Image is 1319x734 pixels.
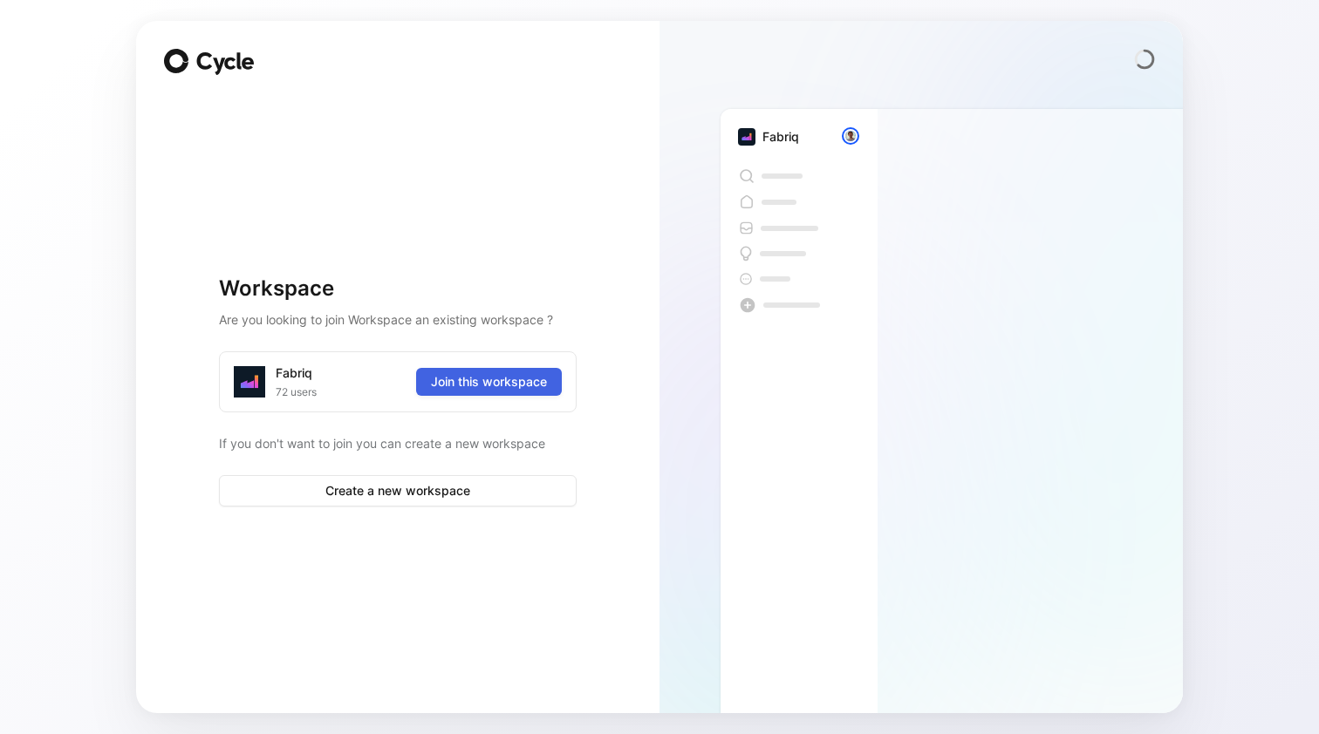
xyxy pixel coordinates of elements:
h2: Are you looking to join Workspace an existing workspace ? [219,309,577,330]
div: Fabriq [276,363,312,384]
img: avatar [844,129,858,143]
p: If you don't want to join you can create a new workspace [219,433,577,454]
span: Join this workspace [431,371,547,392]
div: Fabriq [762,126,799,147]
img: logo [234,366,265,398]
span: Create a new workspace [234,480,562,501]
h1: Workspace [219,275,577,302]
button: Create a new workspace [219,475,577,506]
img: 2973370125415_dcb4034186fe5f304c02_132.png [738,128,755,146]
span: 72 users [276,384,317,401]
button: Join this workspace [416,368,562,396]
